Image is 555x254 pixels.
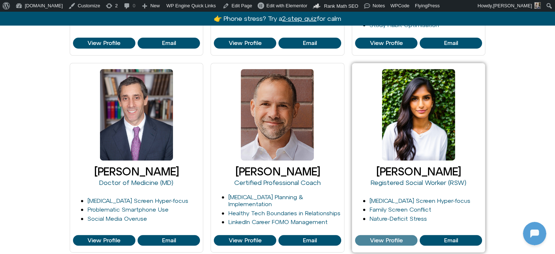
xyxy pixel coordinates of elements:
[278,38,341,49] a: View Profile of Cleo Haber
[235,165,320,178] a: [PERSON_NAME]
[88,197,188,204] a: [MEDICAL_DATA] Screen Hyper-focus
[371,179,466,186] a: Registered Social Worker (RSW)
[324,3,358,9] span: Rank Math SEO
[444,40,458,46] span: Email
[73,235,135,246] a: View Profile of David Goldenberg
[214,235,276,246] a: View Profile of Eli Singer
[115,3,127,16] svg: Restart Conversation Button
[370,22,439,28] a: Study Habit Optimisation
[229,237,262,244] span: View Profile
[125,187,136,199] svg: Voice Input Button
[370,206,431,213] a: Family Screen Conflict
[420,235,482,246] a: View Profile of Harshi Sritharan
[266,3,307,8] span: Edit with Elementor
[99,179,173,186] a: Doctor of Medicine (MD)
[88,215,147,222] a: Social Media Overuse
[420,38,482,49] a: View Profile of Craig Selinger
[88,237,120,244] span: View Profile
[523,222,546,245] iframe: Botpress
[162,237,176,244] span: Email
[303,40,317,46] span: Email
[370,237,402,244] span: View Profile
[234,179,321,186] a: Certified Professional Coach
[229,40,262,46] span: View Profile
[355,38,417,49] a: View Profile of Craig Selinger
[444,237,458,244] span: Email
[214,38,276,49] a: View Profile of Cleo Haber
[45,145,101,155] h1: [DOMAIN_NAME]
[88,206,169,213] a: Problematic Smartphone Use
[282,15,316,22] u: 2-step quiz
[138,235,200,246] a: View Profile of David Goldenberg
[7,4,18,15] img: N5FCcHC.png
[228,219,328,225] a: LinkedIn Career FOMO Management
[127,3,140,16] svg: Close Chatbot Button
[58,108,88,137] img: N5FCcHC.png
[73,38,135,49] a: View Profile of Blair Wexler-Singer
[228,194,303,207] a: [MEDICAL_DATA] Planning & Implementation
[376,165,461,178] a: [PERSON_NAME]
[228,210,340,216] a: Healthy Tech Boundaries in Relationships
[370,215,427,222] a: Nature-Deficit Stress
[278,235,341,246] a: View Profile of Eli Singer
[88,40,120,46] span: View Profile
[370,197,470,204] a: [MEDICAL_DATA] Screen Hyper-focus
[303,237,317,244] span: Email
[214,15,341,22] a: 👉 Phone stress? Try a2-step quizfor calm
[2,2,144,17] button: Expand Header Button
[138,38,200,49] a: View Profile of Blair Wexler-Singer
[493,3,532,8] span: [PERSON_NAME]
[370,40,402,46] span: View Profile
[162,40,176,46] span: Email
[22,5,112,14] h2: [DOMAIN_NAME]
[355,235,417,246] a: View Profile of Harshi Sritharan
[94,165,179,178] a: [PERSON_NAME]
[12,190,113,197] textarea: Message Input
